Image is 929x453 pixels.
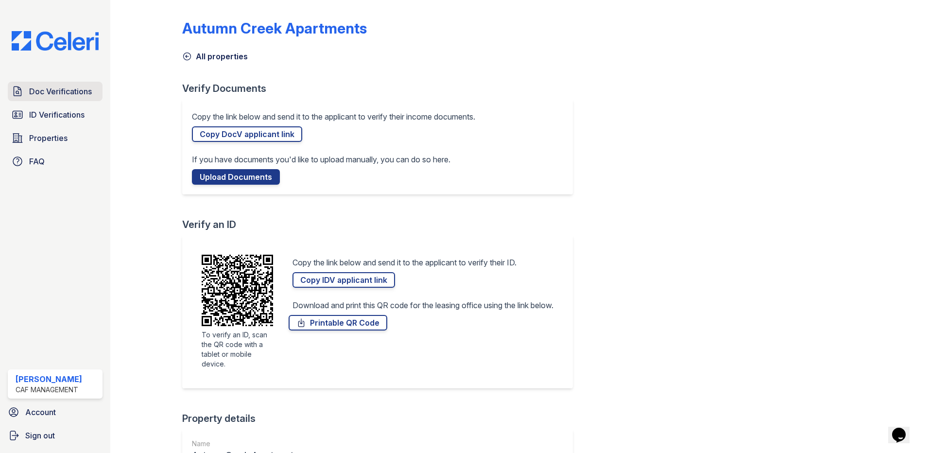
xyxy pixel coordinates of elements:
iframe: chat widget [888,414,919,443]
p: Copy the link below and send it to the applicant to verify their ID. [292,257,516,268]
div: Name [192,439,352,449]
a: Printable QR Code [289,315,387,331]
span: Properties [29,132,68,144]
div: CAF Management [16,385,82,395]
div: Property details [182,412,581,425]
span: ID Verifications [29,109,85,121]
a: Upload Documents [192,169,280,185]
a: Properties [8,128,103,148]
a: ID Verifications [8,105,103,124]
p: Download and print this QR code for the leasing office using the link below. [292,299,553,311]
div: Autumn Creek Apartments [182,19,367,37]
a: Sign out [4,426,106,445]
span: Doc Verifications [29,86,92,97]
a: Copy DocV applicant link [192,126,302,142]
span: Account [25,406,56,418]
span: FAQ [29,156,45,167]
a: FAQ [8,152,103,171]
img: CE_Logo_Blue-a8612792a0a2168367f1c8372b55b34899dd931a85d93a1a3d3e32e68fde9ad4.png [4,31,106,51]
div: Verify Documents [182,82,581,95]
a: All properties [182,51,248,62]
p: If you have documents you'd like to upload manually, you can do so here. [192,154,450,165]
a: Account [4,402,106,422]
div: [PERSON_NAME] [16,373,82,385]
p: Copy the link below and send it to the applicant to verify their income documents. [192,111,475,122]
span: Sign out [25,430,55,441]
div: To verify an ID, scan the QR code with a tablet or mobile device. [202,330,273,369]
a: Doc Verifications [8,82,103,101]
div: Verify an ID [182,218,581,231]
a: Copy IDV applicant link [292,272,395,288]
